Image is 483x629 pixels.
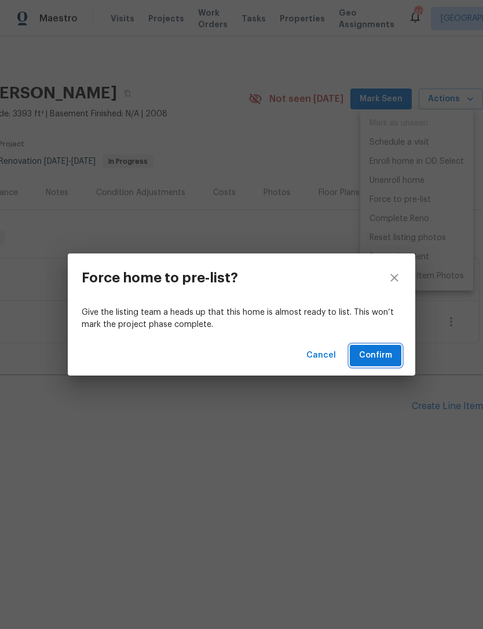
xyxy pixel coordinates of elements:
button: Cancel [302,345,341,366]
span: Cancel [306,348,336,363]
span: Confirm [359,348,392,363]
h3: Force home to pre-list? [82,270,238,286]
p: Give the listing team a heads up that this home is almost ready to list. This won’t mark the proj... [82,307,401,331]
button: close [374,253,415,302]
button: Confirm [350,345,401,366]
